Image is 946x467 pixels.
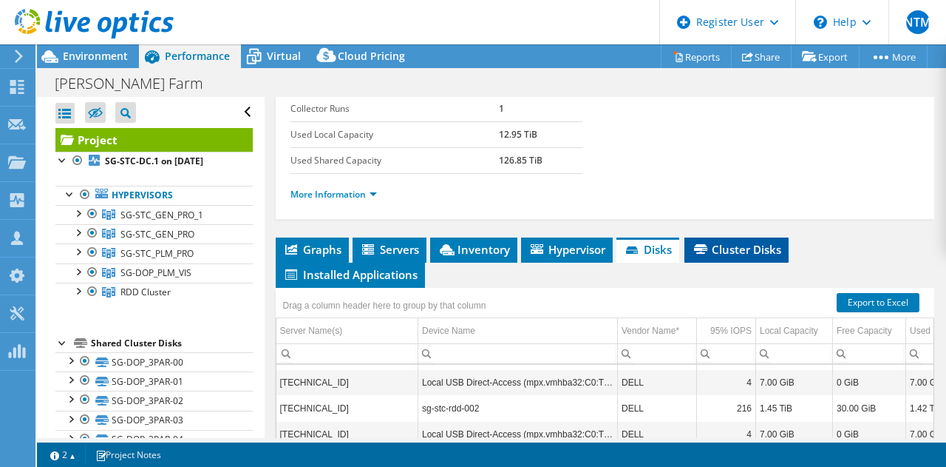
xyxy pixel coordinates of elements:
[618,318,697,344] td: Vendor Name* Column
[756,369,833,395] td: Column Local Capacity, Value 7.00 GiB
[499,102,504,115] b: 1
[618,421,697,447] td: Column Vendor Name*, Value DELL
[906,10,930,34] span: NTM
[731,45,792,68] a: Share
[418,369,618,395] td: Column Device Name, Value Local USB Direct-Access (mpx.vmhba32:C0:T0:L0)
[91,335,253,352] div: Shared Cluster Disks
[622,322,679,340] div: Vendor Name*
[422,322,475,340] div: Device Name
[624,242,672,257] span: Disks
[710,322,752,340] div: 95% IOPS
[55,128,253,152] a: Project
[105,155,203,167] b: SG-STC-DC.1 on [DATE]
[85,446,171,464] a: Project Notes
[833,343,906,363] td: Column Free Capacity, Filter cell
[618,369,697,395] td: Column Vendor Name*, Value DELL
[120,247,194,260] span: SG-STC_PLM_PRO
[63,49,128,63] span: Environment
[837,293,919,312] a: Export to Excel
[697,343,756,363] td: Column 95% IOPS, Filter cell
[120,228,194,241] span: SG-STC_GEN_PRO
[833,395,906,421] td: Column Free Capacity, Value 30.00 GiB
[499,154,542,167] b: 126.85 TiB
[791,45,860,68] a: Export
[267,49,301,63] span: Virtual
[55,411,253,430] a: SG-DOP_3PAR-03
[55,243,253,263] a: SG-STC_PLM_PRO
[280,322,343,340] div: Server Name(s)
[360,242,419,257] span: Servers
[279,295,490,316] div: Drag a column header here to group by that column
[55,283,253,302] a: RDD Cluster
[290,127,500,142] label: Used Local Capacity
[276,318,418,344] td: Server Name(s) Column
[833,421,906,447] td: Column Free Capacity, Value 0 GiB
[40,446,86,464] a: 2
[528,242,605,257] span: Hypervisor
[438,242,510,257] span: Inventory
[756,343,833,363] td: Column Local Capacity, Filter cell
[55,205,253,224] a: SG-STC_GEN_PRO_1
[418,318,618,344] td: Device Name Column
[120,266,191,279] span: SG-DOP_PLM_VIS
[418,395,618,421] td: Column Device Name, Value sg-stc-rdd-002
[55,391,253,410] a: SG-DOP_3PAR-02
[290,153,500,168] label: Used Shared Capacity
[814,16,827,29] svg: \n
[120,209,203,221] span: SG-STC_GEN_PRO_1
[276,369,418,395] td: Column Server Name(s), Value 10.47.62.101
[276,343,418,363] td: Column Server Name(s), Filter cell
[756,421,833,447] td: Column Local Capacity, Value 7.00 GiB
[697,421,756,447] td: Column 95% IOPS, Value 4
[290,188,377,201] a: More Information
[859,45,928,68] a: More
[55,152,253,171] a: SG-STC-DC.1 on [DATE]
[165,49,230,63] span: Performance
[48,75,226,92] h1: [PERSON_NAME] Farm
[283,242,341,257] span: Graphs
[833,318,906,344] td: Free Capacity Column
[697,395,756,421] td: Column 95% IOPS, Value 216
[618,395,697,421] td: Column Vendor Name*, Value DELL
[837,322,892,340] div: Free Capacity
[697,318,756,344] td: 95% IOPS Column
[55,352,253,372] a: SG-DOP_3PAR-00
[338,49,405,63] span: Cloud Pricing
[756,395,833,421] td: Column Local Capacity, Value 1.45 TiB
[756,318,833,344] td: Local Capacity Column
[661,45,732,68] a: Reports
[55,263,253,283] a: SG-DOP_PLM_VIS
[55,430,253,449] a: SG-DOP_3PAR-04
[55,224,253,243] a: SG-STC_GEN_PRO
[618,343,697,363] td: Column Vendor Name*, Filter cell
[120,286,171,298] span: RDD Cluster
[55,372,253,391] a: SG-DOP_3PAR-01
[276,395,418,421] td: Column Server Name(s), Value 10.47.62.102
[499,128,537,141] b: 12.95 TiB
[760,322,818,340] div: Local Capacity
[290,101,500,116] label: Collector Runs
[833,369,906,395] td: Column Free Capacity, Value 0 GiB
[418,343,618,363] td: Column Device Name, Filter cell
[692,242,781,257] span: Cluster Disks
[418,421,618,447] td: Column Device Name, Value Local USB Direct-Access (mpx.vmhba32:C0:T0:L0)
[55,186,253,205] a: Hypervisors
[276,421,418,447] td: Column Server Name(s), Value 10.47.62.102
[283,267,418,282] span: Installed Applications
[697,369,756,395] td: Column 95% IOPS, Value 4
